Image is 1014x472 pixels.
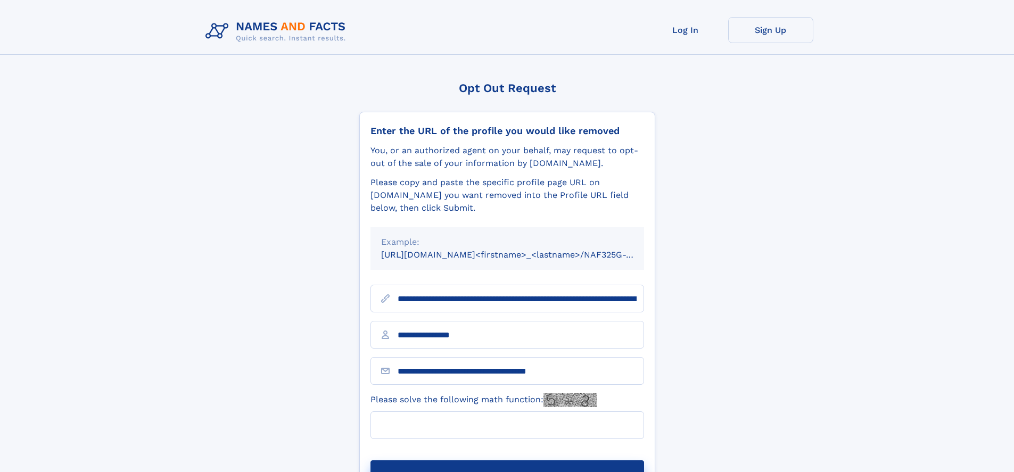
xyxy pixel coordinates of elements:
[370,125,644,137] div: Enter the URL of the profile you would like removed
[370,176,644,214] div: Please copy and paste the specific profile page URL on [DOMAIN_NAME] you want removed into the Pr...
[359,81,655,95] div: Opt Out Request
[381,236,633,249] div: Example:
[381,250,664,260] small: [URL][DOMAIN_NAME]<firstname>_<lastname>/NAF325G-xxxxxxxx
[728,17,813,43] a: Sign Up
[370,393,597,407] label: Please solve the following math function:
[201,17,355,46] img: Logo Names and Facts
[370,144,644,170] div: You, or an authorized agent on your behalf, may request to opt-out of the sale of your informatio...
[643,17,728,43] a: Log In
